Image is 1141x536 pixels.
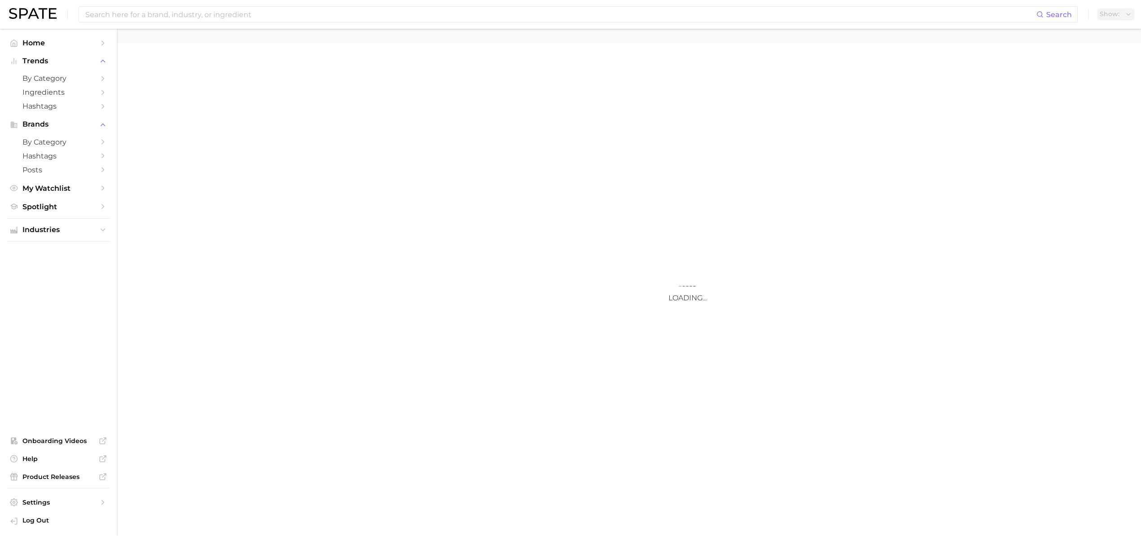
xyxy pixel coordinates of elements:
[7,54,110,68] button: Trends
[22,152,94,160] span: Hashtags
[22,39,94,47] span: Home
[9,8,57,19] img: SPATE
[7,496,110,509] a: Settings
[7,36,110,50] a: Home
[22,202,94,211] span: Spotlight
[22,138,94,146] span: by Category
[22,226,94,234] span: Industries
[7,470,110,483] a: Product Releases
[1046,10,1072,19] span: Search
[7,434,110,448] a: Onboarding Videos
[22,57,94,65] span: Trends
[1100,12,1119,17] span: Show
[22,120,94,128] span: Brands
[7,514,110,529] a: Log out. Currently logged in with e-mail hannah.kohl@croda.com.
[22,455,94,463] span: Help
[7,163,110,177] a: Posts
[7,118,110,131] button: Brands
[7,149,110,163] a: Hashtags
[22,166,94,174] span: Posts
[7,71,110,85] a: by Category
[7,181,110,195] a: My Watchlist
[22,74,94,83] span: by Category
[7,135,110,149] a: by Category
[22,473,94,481] span: Product Releases
[7,99,110,113] a: Hashtags
[22,184,94,193] span: My Watchlist
[22,516,102,524] span: Log Out
[7,200,110,214] a: Spotlight
[7,223,110,237] button: Industries
[22,498,94,506] span: Settings
[7,452,110,466] a: Help
[22,437,94,445] span: Onboarding Videos
[22,88,94,97] span: Ingredients
[1097,9,1134,20] button: Show
[84,7,1036,22] input: Search here for a brand, industry, or ingredient
[597,294,777,302] h3: Loading...
[7,85,110,99] a: Ingredients
[22,102,94,110] span: Hashtags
